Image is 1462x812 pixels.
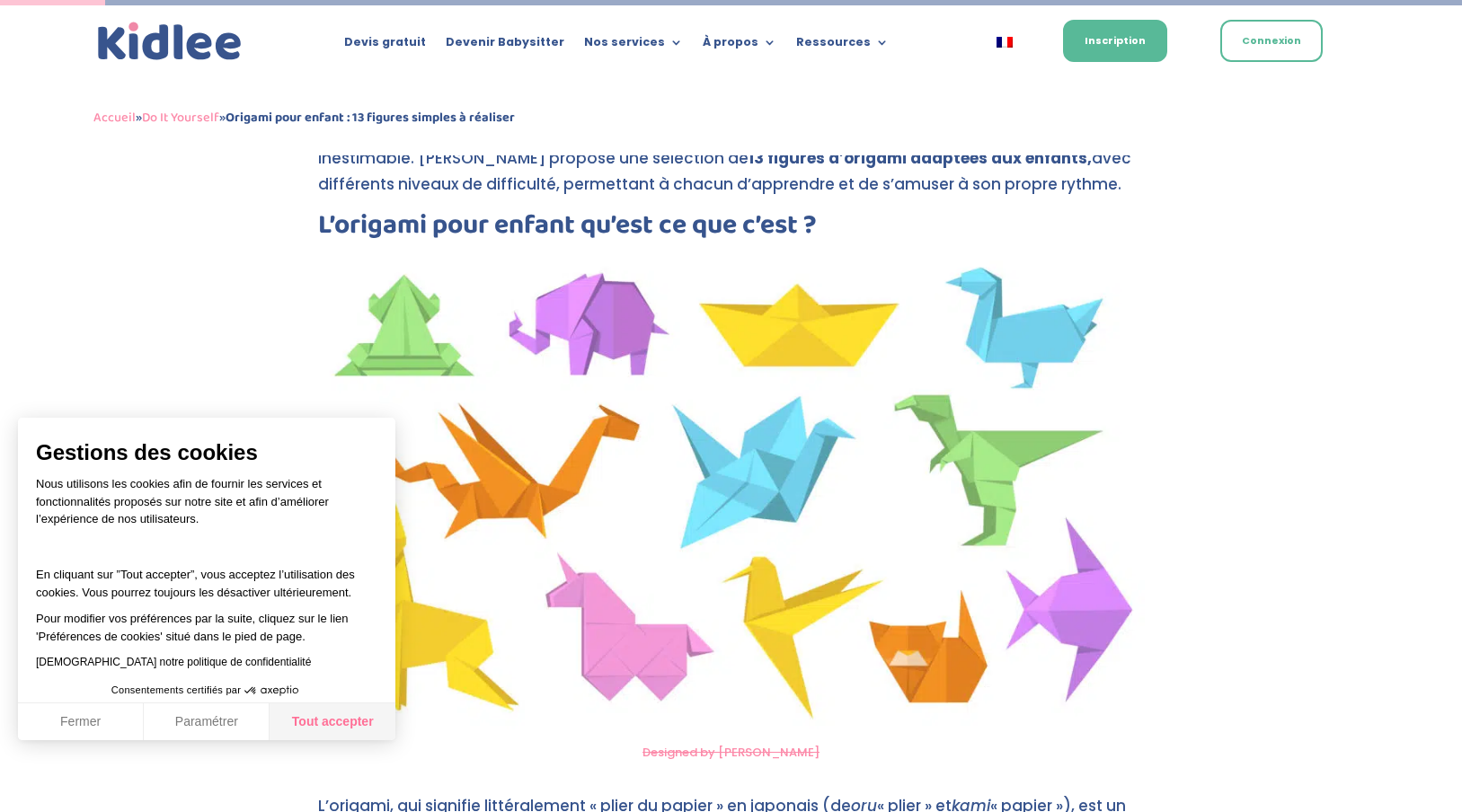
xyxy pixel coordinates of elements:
[93,18,246,66] img: logo_kidlee_bleu
[318,212,1145,248] h2: L’origami pour enfant qu’est ce que c’est ?
[270,703,395,741] button: Tout accepter
[36,549,377,602] p: En cliquant sur ”Tout accepter”, vous acceptez l’utilisation des cookies. Vous pourrez toujours l...
[796,36,889,56] a: Ressources
[36,439,377,466] span: Gestions des cookies
[749,147,1092,169] strong: 13 figures d’origami adaptées aux enfants,
[1063,20,1167,62] a: Inscription
[226,107,515,128] strong: Origami pour enfant : 13 figures simples à réaliser
[142,107,219,128] a: Do It Yourself
[111,685,241,695] span: Consentements certifiés par
[102,679,311,702] button: Consentements certifiés par
[18,703,144,741] button: Fermer
[703,36,776,56] a: À propos
[144,703,270,741] button: Paramétrer
[93,107,136,128] a: Accueil
[344,36,426,56] a: Devis gratuit
[36,475,377,540] p: Nous utilisons les cookies afin de fournir les services et fonctionnalités proposés sur notre sit...
[997,37,1013,48] img: Français
[642,744,820,761] a: Designed by [PERSON_NAME]
[93,107,515,128] span: » »
[318,248,1145,734] img: Origami pour enfant
[1220,20,1323,62] a: Connexion
[244,664,298,718] svg: Axeptio
[446,36,564,56] a: Devenir Babysitter
[36,656,311,668] a: [DEMOGRAPHIC_DATA] notre politique de confidentialité
[93,18,246,66] a: Kidlee Logo
[36,610,377,645] p: Pour modifier vos préférences par la suite, cliquez sur le lien 'Préférences de cookies' situé da...
[584,36,683,56] a: Nos services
